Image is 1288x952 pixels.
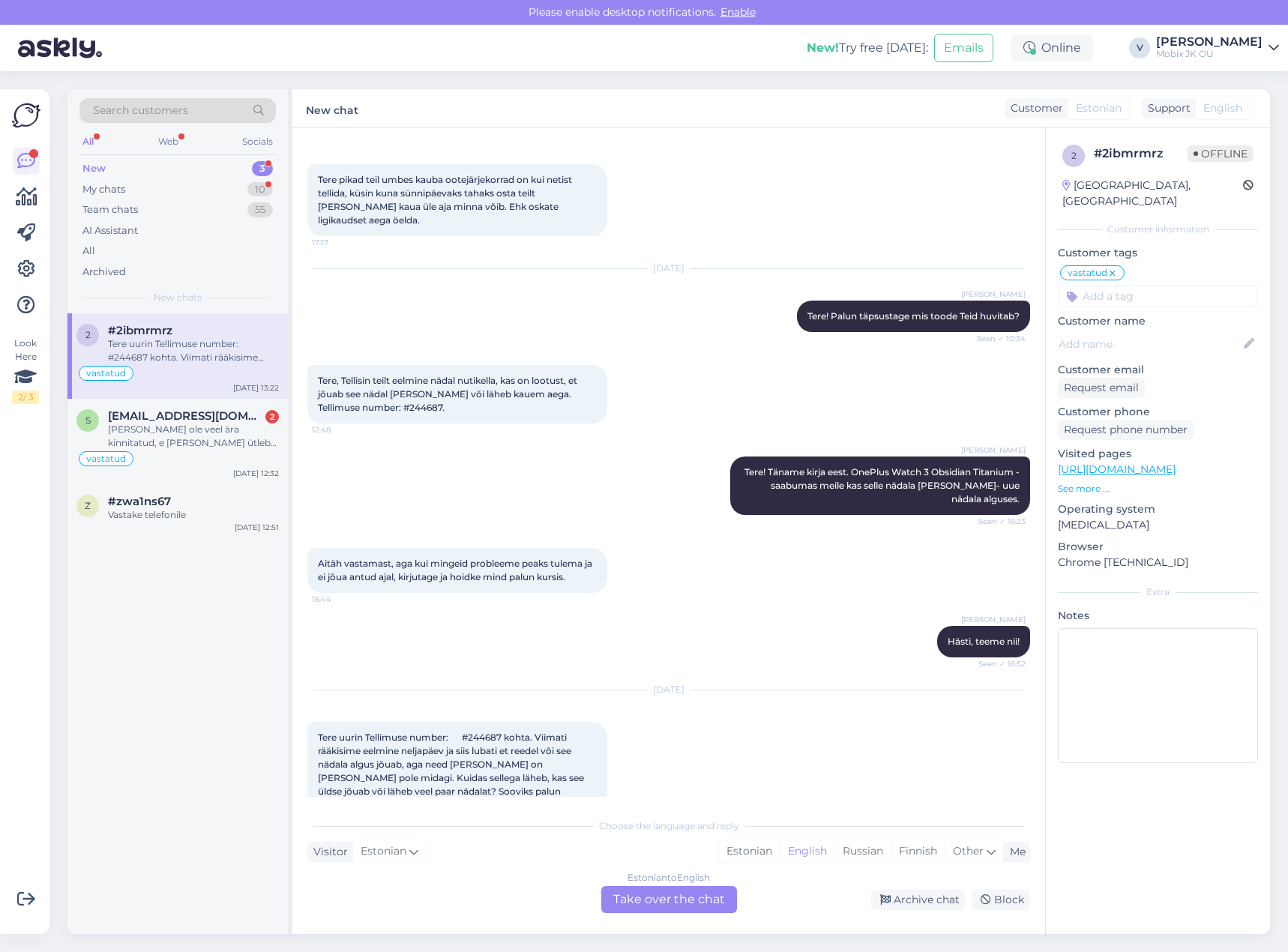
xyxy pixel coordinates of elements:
div: [DATE] [307,683,1030,696]
span: [PERSON_NAME] [961,614,1026,625]
span: 12:48 [312,424,368,436]
div: Russian [834,840,891,863]
span: Hästi, teeme nii! [948,636,1020,647]
div: [PERSON_NAME] ole veel ära kinnitatud, e [PERSON_NAME] ütleb et tarneaeg 1-5 tööpäeva, ja ma [PER... [108,423,279,450]
span: vastatud [86,454,126,463]
p: Operating system [1058,501,1258,517]
span: Seen ✓ 16:23 [969,516,1026,527]
div: 10 [247,182,273,197]
div: [DATE] [307,262,1030,275]
div: Choose the language and reply [307,819,1030,833]
div: Customer information [1058,223,1258,236]
span: Tere pikad teil umbes kauba ootejärjekorrad on kui netist tellida, küsin kuna sünnipäevaks tahaks... [318,174,574,226]
b: New! [807,40,839,55]
span: 2 [85,329,91,340]
div: Archived [82,265,126,280]
div: 2 / 3 [12,391,39,404]
span: Tere, Tellisin teilt eelmine nädal nutikella, kas on lootust, et jõuab see nädal [PERSON_NAME] võ... [318,375,580,413]
span: vastatud [1068,268,1107,277]
span: Tere! Täname kirja eest. OnePlus Watch 3 Obsidian Titanium - saabumas meile kas selle nädala [PER... [744,466,1022,504]
div: Team chats [82,202,138,217]
div: All [82,244,95,259]
span: z [85,500,91,511]
span: Other [953,844,984,858]
span: Seen ✓ 10:34 [969,333,1026,344]
span: [PERSON_NAME] [961,445,1026,456]
div: English [780,840,834,863]
span: Estonian [1076,100,1122,116]
span: New chats [154,291,202,304]
div: AI Assistant [82,223,138,238]
div: All [79,132,97,151]
p: See more ... [1058,482,1258,495]
div: Estonian to English [628,871,710,885]
div: [DATE] 12:32 [233,468,279,479]
span: Search customers [93,103,188,118]
a: [PERSON_NAME]Mobix JK OÜ [1156,36,1279,60]
span: Seen ✓ 16:52 [969,658,1026,669]
button: Emails [934,34,993,62]
span: vastatud [86,369,126,378]
p: Customer phone [1058,404,1258,420]
span: 2 [1071,150,1077,161]
span: s [85,415,91,426]
div: Request email [1058,378,1145,398]
span: 16:44 [312,594,368,605]
div: Request phone number [1058,420,1194,440]
div: [DATE] 13:22 [233,382,279,394]
div: [GEOGRAPHIC_DATA], [GEOGRAPHIC_DATA] [1062,178,1243,209]
img: Askly Logo [12,101,40,130]
span: English [1203,100,1242,116]
div: Customer [1005,100,1063,116]
label: New chat [306,98,358,118]
div: 3 [252,161,273,176]
span: [PERSON_NAME] [961,289,1026,300]
span: Tere uurin Tellimuse number: #244687 kohta. Viimati rääkisime eelmine neljapäev ja siis lubati et... [318,732,586,810]
div: [DATE] 12:51 [235,522,279,533]
div: Extra [1058,585,1258,599]
span: Aitäh vastamast, aga kui mingeid probleeme peaks tulema ja ei jõua antud ajal, kirjutage ja hoidk... [318,558,595,582]
span: Estonian [361,843,406,860]
span: #2ibmrmrz [108,324,172,337]
div: Tere uurin Tellimuse number: #244687 kohta. Viimati rääkisime eelmine neljapäev ja siis lubati et... [108,337,279,364]
div: Finnish [891,840,945,863]
span: sverrep3@gmail.com [108,409,264,423]
div: [PERSON_NAME] [1156,36,1263,48]
span: Offline [1188,145,1254,162]
div: Online [1011,34,1093,61]
div: Support [1142,100,1191,116]
p: Notes [1058,608,1258,624]
span: #zwa1ns67 [108,495,171,508]
a: [URL][DOMAIN_NAME] [1058,463,1176,476]
div: Me [1004,844,1026,860]
div: Archive chat [871,890,966,910]
div: 2 [265,410,279,424]
div: Block [972,890,1030,910]
div: 55 [247,202,273,217]
div: Try free [DATE]: [807,39,928,57]
span: Tere! Palun täpsustage mis toode Teid huvitab? [807,310,1020,322]
span: Enable [716,5,760,19]
div: Vastake telefonile [108,508,279,522]
div: Web [155,132,181,151]
div: New [82,161,106,176]
div: Take over the chat [601,886,737,913]
div: V [1129,37,1150,58]
input: Add name [1059,336,1241,352]
p: Visited pages [1058,446,1258,462]
p: [MEDICAL_DATA] [1058,517,1258,533]
div: Mobix JK OÜ [1156,48,1263,60]
p: Customer name [1058,313,1258,329]
div: My chats [82,182,125,197]
div: # 2ibmrmrz [1094,145,1188,163]
div: Socials [239,132,276,151]
input: Add a tag [1058,285,1258,307]
span: 17:17 [312,237,368,248]
div: Estonian [719,840,780,863]
p: Chrome [TECHNICAL_ID] [1058,555,1258,570]
p: Browser [1058,539,1258,555]
div: Visitor [307,844,348,860]
p: Customer email [1058,362,1258,378]
div: Look Here [12,337,39,404]
p: Customer tags [1058,245,1258,261]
